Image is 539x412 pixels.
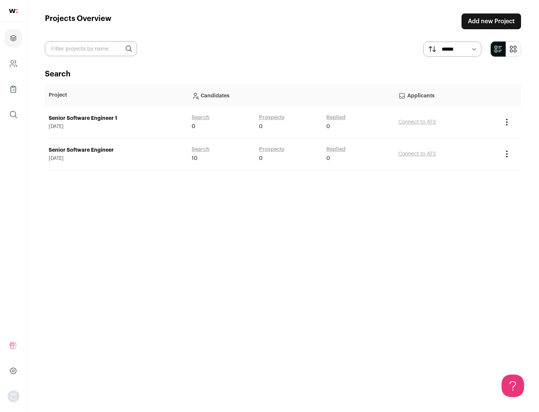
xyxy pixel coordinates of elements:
a: Connect to ATS [398,151,436,157]
a: Replied [326,146,345,153]
span: 0 [259,123,263,130]
a: Senior Software Engineer 1 [49,115,184,122]
span: [DATE] [49,124,184,130]
a: Company Lists [4,80,22,98]
span: 0 [259,155,263,162]
span: 0 [326,123,330,130]
span: 10 [192,155,198,162]
a: Company and ATS Settings [4,55,22,73]
p: Applicants [398,88,495,103]
p: Project [49,91,184,99]
span: 0 [192,123,195,130]
img: nopic.png [7,390,19,402]
button: Open dropdown [7,390,19,402]
p: Candidates [192,88,391,103]
img: wellfound-shorthand-0d5821cbd27db2630d0214b213865d53afaa358527fdda9d0ea32b1df1b89c2c.svg [9,9,18,13]
button: Project Actions [502,118,511,127]
span: 0 [326,155,330,162]
input: Filter projects by name [45,41,137,56]
a: Prospects [259,146,284,153]
iframe: Toggle Customer Support [502,375,524,397]
span: [DATE] [49,155,184,161]
button: Project Actions [502,149,511,158]
a: Replied [326,114,345,121]
a: Senior Software Engineer [49,146,184,154]
a: Prospects [259,114,284,121]
h2: Search [45,69,521,79]
a: Add new Project [462,13,521,29]
a: Search [192,114,210,121]
a: Connect to ATS [398,119,436,125]
h1: Projects Overview [45,13,112,29]
a: Search [192,146,210,153]
a: Projects [4,29,22,47]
